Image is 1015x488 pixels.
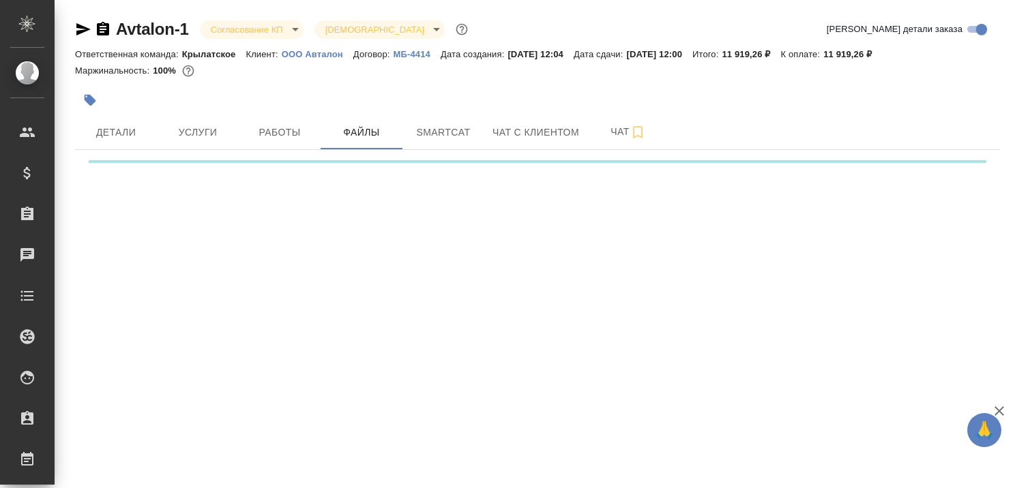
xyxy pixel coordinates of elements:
button: Согласование КП [207,24,287,35]
button: Доп статусы указывают на важность/срочность заказа [453,20,471,38]
p: Дата сдачи: [574,49,626,59]
p: Крылатское [182,49,246,59]
span: Файлы [329,124,394,141]
p: Итого: [692,49,722,59]
p: Маржинальность: [75,65,153,76]
span: Чат [595,123,661,140]
span: Детали [83,124,149,141]
a: ООО Авталон [282,48,353,59]
p: ООО Авталон [282,49,353,59]
p: Договор: [353,49,394,59]
p: 11 919,26 ₽ [823,49,882,59]
p: Дата создания: [441,49,507,59]
span: Работы [247,124,312,141]
p: К оплате: [780,49,823,59]
button: Добавить тэг [75,85,105,115]
span: Чат с клиентом [492,124,579,141]
p: Ответственная команда: [75,49,182,59]
button: 0.00 RUB; [179,62,197,80]
p: Клиент: [246,49,281,59]
button: [DEMOGRAPHIC_DATA] [321,24,428,35]
p: 11 919,26 ₽ [722,49,780,59]
div: Согласование КП [314,20,445,39]
p: [DATE] 12:04 [507,49,574,59]
p: 100% [153,65,179,76]
span: Услуги [165,124,231,141]
p: [DATE] 12:00 [626,49,692,59]
span: [PERSON_NAME] детали заказа [827,22,962,36]
button: Скопировать ссылку [95,21,111,37]
a: МБ-4414 [394,48,441,59]
button: Скопировать ссылку для ЯМессенджера [75,21,91,37]
p: МБ-4414 [394,49,441,59]
span: Smartcat [411,124,476,141]
div: Согласование КП [200,20,304,39]
a: Avtalon-1 [116,20,189,38]
svg: Подписаться [630,124,646,140]
button: 🙏 [967,413,1001,447]
span: 🙏 [973,416,996,444]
